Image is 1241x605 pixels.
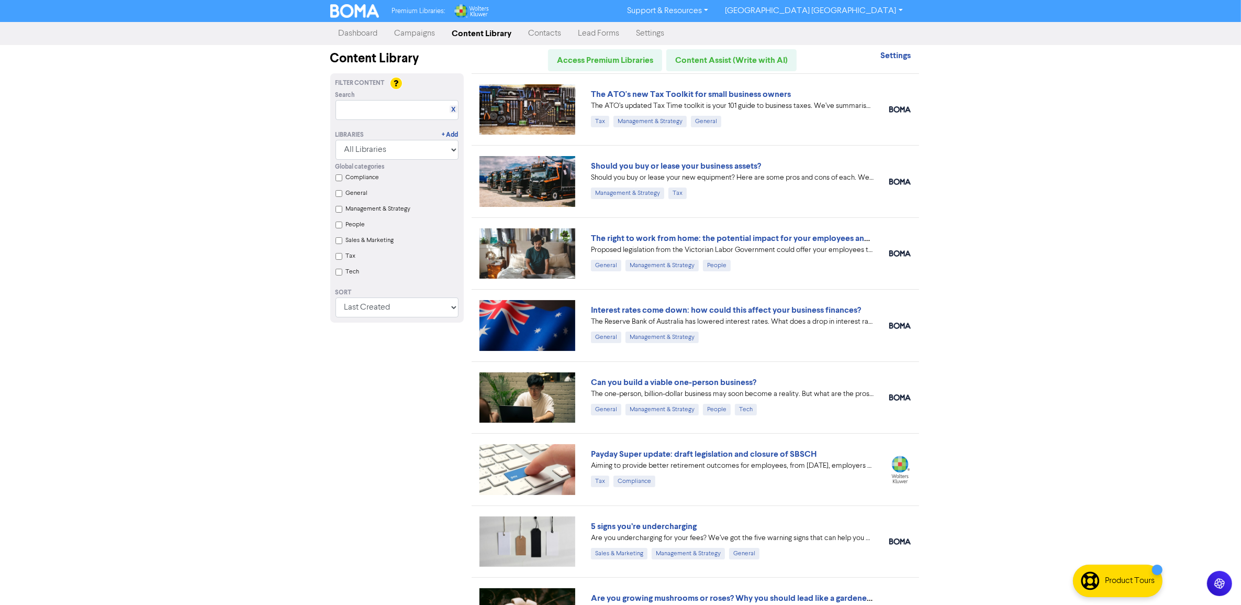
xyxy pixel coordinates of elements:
[330,4,379,18] img: BOMA Logo
[591,460,874,471] div: Aiming to provide better retirement outcomes for employees, from 1 July 2026, employers will be r...
[889,323,911,329] img: boma
[336,130,364,140] div: Libraries
[591,533,874,544] div: Are you undercharging for your fees? We’ve got the five warning signs that can help you diagnose ...
[346,189,368,198] label: General
[548,49,662,71] a: Access Premium Libraries
[346,251,356,261] label: Tax
[889,538,911,545] img: boma_accounting
[591,476,609,487] div: Tax
[570,23,628,44] a: Lead Forms
[613,116,687,127] div: Management & Strategy
[346,267,360,277] label: Tech
[330,49,464,68] div: Content Library
[591,245,874,256] div: Proposed legislation from the Victorian Labor Government could offer your employees the right to ...
[666,49,797,71] a: Content Assist (Write with AI)
[889,456,911,483] img: wolters_kluwer
[346,173,379,182] label: Compliance
[613,476,655,487] div: Compliance
[652,548,725,559] div: Management & Strategy
[880,52,911,60] a: Settings
[392,8,445,15] span: Premium Libraries:
[625,260,699,271] div: Management & Strategy
[591,260,621,271] div: General
[703,404,731,415] div: People
[625,332,699,343] div: Management & Strategy
[717,3,911,19] a: [GEOGRAPHIC_DATA] [GEOGRAPHIC_DATA]
[889,106,911,113] img: boma
[591,116,609,127] div: Tax
[591,305,861,315] a: Interest rates come down: how could this affect your business finances?
[346,204,411,214] label: Management & Strategy
[591,332,621,343] div: General
[880,50,911,61] strong: Settings
[591,593,921,603] a: Are you growing mushrooms or roses? Why you should lead like a gardener, not a grower
[346,236,394,245] label: Sales & Marketing
[591,404,621,415] div: General
[591,89,791,100] a: The ATO's new Tax Toolkit for small business owners
[889,394,911,401] img: boma
[729,548,759,559] div: General
[444,23,520,44] a: Content Library
[336,288,459,298] div: Sort
[336,162,459,172] div: Global categories
[889,250,911,257] img: boma
[591,377,756,388] a: Can you build a viable one-person business?
[591,389,874,400] div: The one-person, billion-dollar business may soon become a reality. But what are the pros and cons...
[735,404,757,415] div: Tech
[453,4,489,18] img: Wolters Kluwer
[336,91,355,100] span: Search
[668,188,687,199] div: Tax
[889,179,911,185] img: boma_accounting
[591,316,874,327] div: The Reserve Bank of Australia has lowered interest rates. What does a drop in interest rates mean...
[591,188,664,199] div: Management & Strategy
[591,449,817,459] a: Payday Super update: draft legislation and closure of SBSCH
[330,23,386,44] a: Dashboard
[591,161,761,171] a: Should you buy or lease your business assets?
[591,233,903,244] a: The right to work from home: the potential impact for your employees and business
[591,172,874,183] div: Should you buy or lease your new equipment? Here are some pros and cons of each. We also can revi...
[451,106,455,114] a: X
[691,116,721,127] div: General
[442,130,459,140] a: + Add
[703,260,731,271] div: People
[591,521,697,532] a: 5 signs you’re undercharging
[591,101,874,112] div: The ATO’s updated Tax Time toolkit is your 101 guide to business taxes. We’ve summarised the key ...
[1189,555,1241,605] iframe: Chat Widget
[625,404,699,415] div: Management & Strategy
[591,548,647,559] div: Sales & Marketing
[628,23,673,44] a: Settings
[346,220,365,229] label: People
[520,23,570,44] a: Contacts
[336,79,459,88] div: Filter Content
[619,3,717,19] a: Support & Resources
[386,23,444,44] a: Campaigns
